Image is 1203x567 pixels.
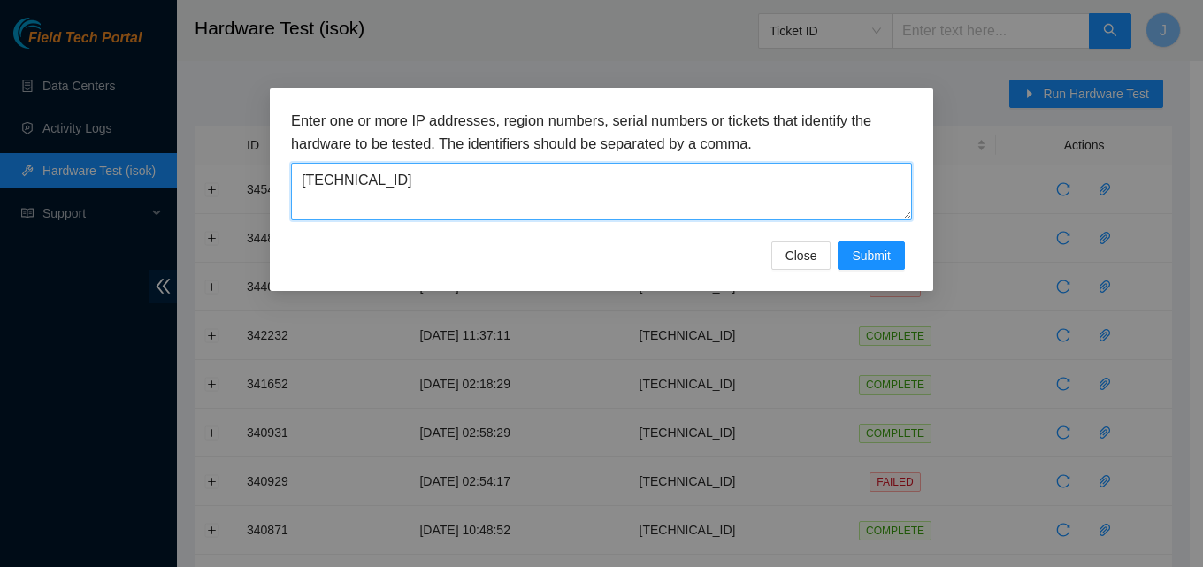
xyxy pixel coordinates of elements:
[291,110,912,155] h3: Enter one or more IP addresses, region numbers, serial numbers or tickets that identify the hardw...
[852,246,891,265] span: Submit
[291,163,912,220] textarea: [TECHNICAL_ID]
[771,241,831,270] button: Close
[838,241,905,270] button: Submit
[785,246,817,265] span: Close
